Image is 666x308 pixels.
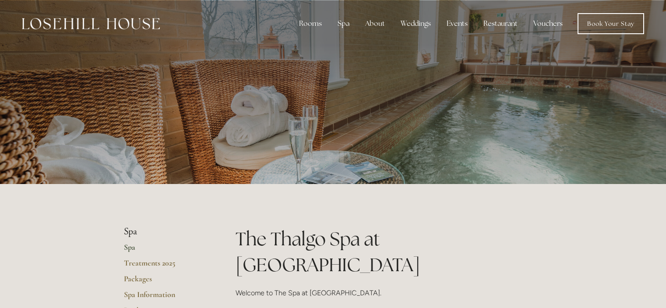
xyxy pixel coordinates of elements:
[292,15,329,32] div: Rooms
[358,15,392,32] div: About
[22,18,160,29] img: Losehill House
[124,274,208,290] a: Packages
[394,15,438,32] div: Weddings
[124,242,208,258] a: Spa
[578,13,644,34] a: Book Your Stay
[476,15,525,32] div: Restaurant
[124,290,208,305] a: Spa Information
[124,226,208,237] li: Spa
[236,287,543,299] p: Welcome to The Spa at [GEOGRAPHIC_DATA].
[124,258,208,274] a: Treatments 2025
[236,226,543,278] h1: The Thalgo Spa at [GEOGRAPHIC_DATA]
[526,15,570,32] a: Vouchers
[440,15,475,32] div: Events
[331,15,356,32] div: Spa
